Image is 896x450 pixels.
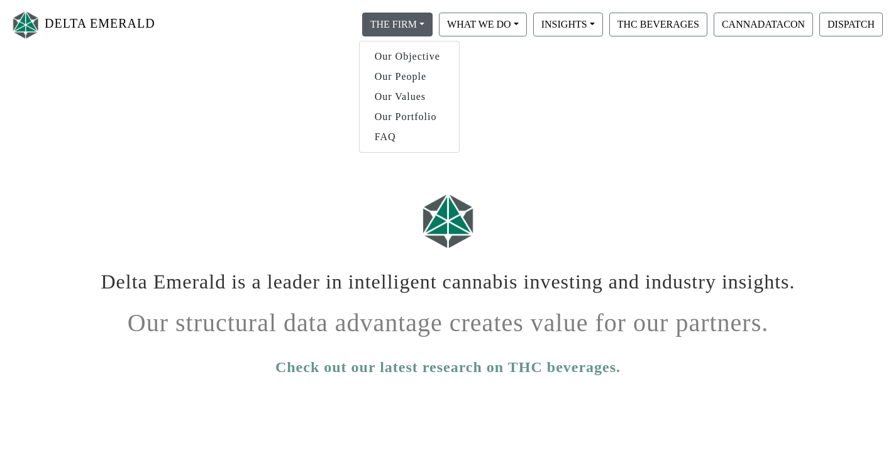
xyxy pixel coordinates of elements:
a: CANNADATACON [711,18,816,29]
h1: Delta Emerald is a leader in intelligent cannabis investing and industry insights. [99,260,797,294]
a: Our People [360,67,459,87]
h1: Our structural data advantage creates value for our partners. [99,299,797,338]
a: Our Values [360,87,459,107]
img: Logo [10,8,41,41]
button: CANNADATACON [714,13,813,36]
button: DISPATCH [819,13,883,36]
button: THE FIRM [362,13,433,36]
button: WHAT WE DO [439,13,527,36]
a: DISPATCH [816,18,886,29]
button: INSIGHTS [533,13,603,36]
a: FAQ [360,127,459,147]
button: THC BEVERAGES [609,13,707,36]
a: Check out our latest research on THC beverages. [275,356,621,378]
a: DELTA EMERALD [10,5,155,45]
a: Our Objective [360,47,459,67]
div: THE FIRM [359,41,460,153]
a: THC BEVERAGES [606,18,711,29]
a: Our Portfolio [360,107,459,127]
img: Logo [417,188,480,254]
